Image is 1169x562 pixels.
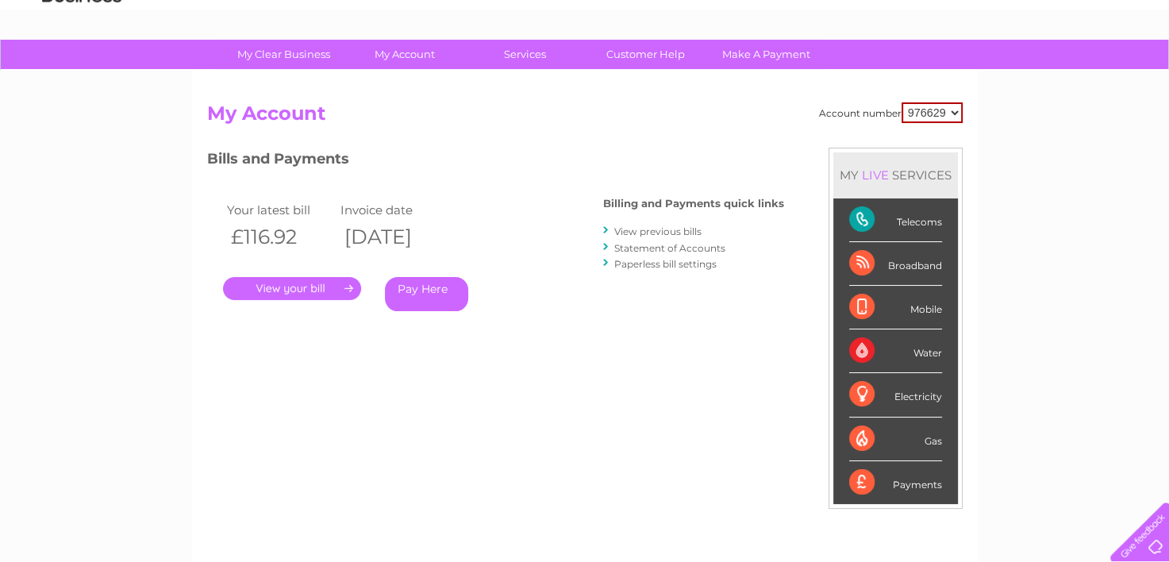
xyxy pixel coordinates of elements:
[207,102,963,133] h2: My Account
[701,40,832,69] a: Make A Payment
[849,198,942,242] div: Telecoms
[833,152,958,198] div: MY SERVICES
[870,8,979,28] a: 0333 014 3131
[385,277,468,311] a: Pay Here
[849,373,942,417] div: Electricity
[603,198,784,210] h4: Billing and Payments quick links
[849,329,942,373] div: Water
[890,67,920,79] a: Water
[859,167,892,183] div: LIVE
[460,40,590,69] a: Services
[1117,67,1154,79] a: Log out
[849,242,942,286] div: Broadband
[1063,67,1102,79] a: Contact
[336,199,451,221] td: Invoice date
[339,40,470,69] a: My Account
[614,258,717,270] a: Paperless bill settings
[223,277,361,300] a: .
[580,40,711,69] a: Customer Help
[849,461,942,504] div: Payments
[849,286,942,329] div: Mobile
[819,102,963,123] div: Account number
[223,199,337,221] td: Your latest bill
[336,221,451,253] th: [DATE]
[1031,67,1054,79] a: Blog
[218,40,349,69] a: My Clear Business
[974,67,1021,79] a: Telecoms
[41,41,122,90] img: logo.png
[614,242,725,254] a: Statement of Accounts
[210,9,960,77] div: Clear Business is a trading name of Verastar Limited (registered in [GEOGRAPHIC_DATA] No. 3667643...
[849,418,942,461] div: Gas
[614,225,702,237] a: View previous bills
[929,67,964,79] a: Energy
[207,148,784,175] h3: Bills and Payments
[223,221,337,253] th: £116.92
